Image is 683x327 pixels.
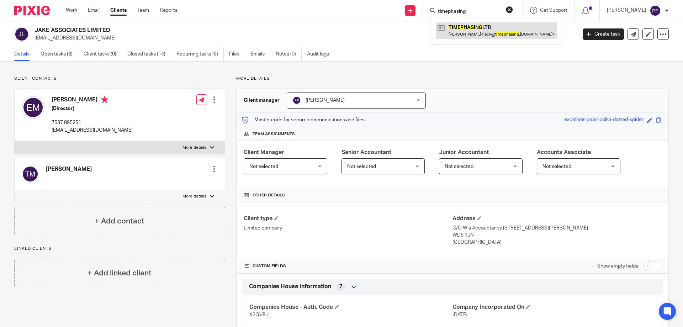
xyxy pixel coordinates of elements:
[14,47,35,61] a: Details
[101,96,108,103] i: Primary
[249,304,452,311] h4: Companies House - Auth. Code
[244,225,452,232] p: Limited company
[88,7,100,14] a: Email
[52,96,133,105] h4: [PERSON_NAME]
[110,7,127,14] a: Clients
[506,6,513,13] button: Clear
[14,246,225,252] p: Linked clients
[244,149,284,155] span: Client Manager
[14,76,225,81] p: Client contacts
[127,47,171,61] a: Closed tasks (14)
[14,6,50,15] img: Pixie
[253,131,295,137] span: Team assignments
[182,194,206,199] p: More details
[137,7,149,14] a: Team
[452,215,661,222] h4: Address
[52,105,133,112] h5: (Director)
[445,164,473,169] span: Not selected
[253,192,285,198] span: Other details
[597,263,638,270] label: Show empty fields
[52,119,133,126] p: 7537 895251
[244,263,452,269] h4: CUSTOM FIELDS
[22,96,44,119] img: svg%3E
[607,7,646,14] p: [PERSON_NAME]
[229,47,245,61] a: Files
[66,7,77,14] a: Work
[452,304,656,311] h4: Company Incorporated On
[84,47,122,61] a: Client tasks (0)
[540,8,567,13] span: Get Support
[564,116,644,124] div: excellent-pearl-polka-dotted-spider
[452,239,661,246] p: [GEOGRAPHIC_DATA]
[46,165,92,173] h4: [PERSON_NAME]
[452,225,661,232] p: C/O Wis Accountancy [STREET_ADDRESS][PERSON_NAME]
[242,116,365,123] p: Master code for secure communications and files
[95,216,144,227] h4: + Add contact
[88,268,152,279] h4: + Add linked client
[452,232,661,239] p: WD6 1JN
[542,164,571,169] span: Not selected
[176,47,224,61] a: Recurring tasks (5)
[236,76,669,81] p: More details
[22,165,39,183] img: svg%3E
[52,127,133,134] p: [EMAIL_ADDRESS][DOMAIN_NAME]
[439,149,489,155] span: Junior Accountant
[244,215,452,222] h4: Client type
[35,27,465,34] h2: JAKE ASSOCIATES LIMITED
[537,149,591,155] span: Accounts Associate
[437,9,501,15] input: Search
[307,47,334,61] a: Audit logs
[182,145,206,151] p: More details
[35,35,572,42] p: [EMAIL_ADDRESS][DOMAIN_NAME]
[306,98,345,103] span: [PERSON_NAME]
[650,5,661,16] img: svg%3E
[341,149,391,155] span: Senior Accountant
[292,96,301,105] img: svg%3E
[347,164,376,169] span: Not selected
[41,47,78,61] a: Open tasks (3)
[244,97,280,104] h3: Client manager
[339,283,342,290] span: 7
[452,312,467,317] span: [DATE]
[249,283,331,290] span: Companies House Information
[249,164,278,169] span: Not selected
[249,312,269,317] span: X2QVRJ
[14,27,29,42] img: svg%3E
[583,28,624,40] a: Create task
[160,7,178,14] a: Reports
[276,47,302,61] a: Notes (0)
[250,47,270,61] a: Emails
